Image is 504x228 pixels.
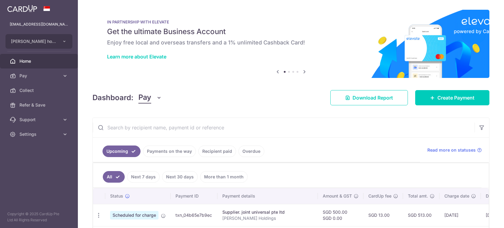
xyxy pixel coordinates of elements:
[92,10,489,78] img: Renovation banner
[222,209,313,215] div: Supplier. joint universal pte ltd
[19,102,60,108] span: Refer & Save
[198,146,236,157] a: Recipient paid
[7,5,37,12] img: CardUp
[10,21,68,27] p: [EMAIL_ADDRESS][DOMAIN_NAME]
[200,171,248,183] a: More than 1 month
[403,204,440,226] td: SGD 513.00
[415,90,489,105] a: Create Payment
[19,117,60,123] span: Support
[330,90,408,105] a: Download Report
[408,193,428,199] span: Total amt.
[19,87,60,93] span: Collect
[437,94,474,101] span: Create Payment
[427,147,482,153] a: Read more on statuses
[323,193,352,199] span: Amount & GST
[19,58,60,64] span: Home
[427,147,476,153] span: Read more on statuses
[353,94,393,101] span: Download Report
[486,193,504,199] span: Due date
[138,92,151,103] span: Pay
[238,146,264,157] a: Overdue
[107,54,166,60] a: Learn more about Elevate
[11,38,56,44] span: [PERSON_NAME] holdings inn bike leasing pte ltd
[143,146,196,157] a: Payments on the way
[5,34,72,49] button: [PERSON_NAME] holdings inn bike leasing pte ltd
[19,131,60,137] span: Settings
[19,73,60,79] span: Pay
[171,204,217,226] td: txn_04b65e7b9ec
[107,39,475,46] h6: Enjoy free local and overseas transfers and a 1% unlimited Cashback Card!
[444,193,469,199] span: Charge date
[93,118,474,137] input: Search by recipient name, payment id or reference
[110,211,158,219] span: Scheduled for charge
[107,27,475,37] h5: Get the ultimate Business Account
[217,188,318,204] th: Payment details
[162,171,198,183] a: Next 30 days
[103,146,141,157] a: Upcoming
[103,171,125,183] a: All
[222,215,313,221] p: [PERSON_NAME] Holdings
[107,19,475,24] p: IN PARTNERSHIP WITH ELEVATE
[171,188,217,204] th: Payment ID
[127,171,160,183] a: Next 7 days
[110,193,123,199] span: Status
[363,204,403,226] td: SGD 13.00
[368,193,391,199] span: CardUp fee
[318,204,363,226] td: SGD 500.00 SGD 0.00
[440,204,481,226] td: [DATE]
[138,92,162,103] button: Pay
[92,92,134,103] h4: Dashboard:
